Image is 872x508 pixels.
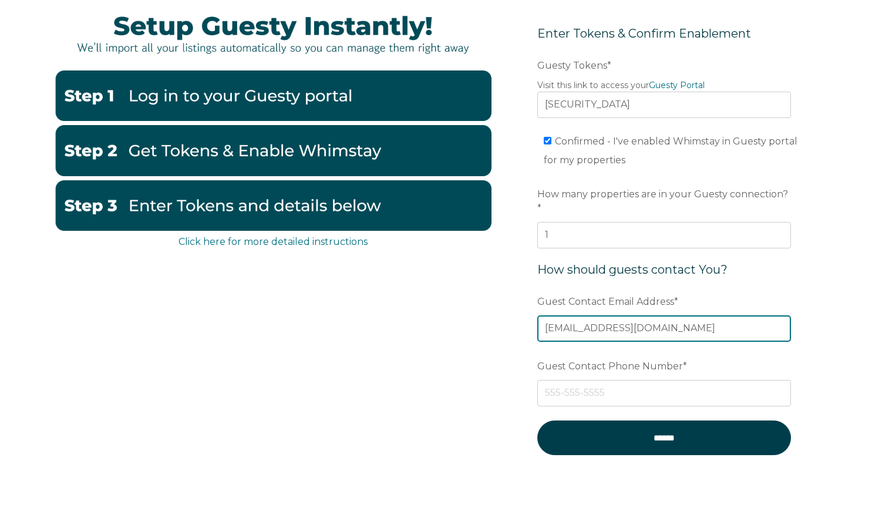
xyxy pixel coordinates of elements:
[544,136,797,166] span: Confirmed - I've enabled Whimstay in Guesty portal for my properties
[544,137,551,144] input: Confirmed - I've enabled Whimstay in Guesty portal for my properties
[537,26,751,41] span: Enter Tokens & Confirm Enablement
[537,79,791,92] legend: Visit this link to access your
[537,263,728,277] span: How should guests contact You?
[537,185,788,203] span: How many properties are in your Guesty connection?
[537,92,791,117] input: Example: eyJhbGciOiJIUzI1NiIsInR5cCI6IkpXVCJ9.eyJ0b2tlbklkIjoiNjQ2NjA0ODdiNWE1Njg1NzkyMGNjYThkIiw...
[537,56,607,75] span: Guesty Tokens
[55,180,491,231] img: EnterbelowGuesty
[55,125,491,176] img: GuestyTokensandenable
[537,357,683,375] span: Guest Contact Phone Number
[537,380,791,406] input: 555-555-5555
[55,70,491,121] img: Guestystep1-2
[649,80,705,90] a: Guesty Portal
[179,236,368,247] a: Click here for more detailed instructions
[537,292,674,311] span: Guest Contact Email Address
